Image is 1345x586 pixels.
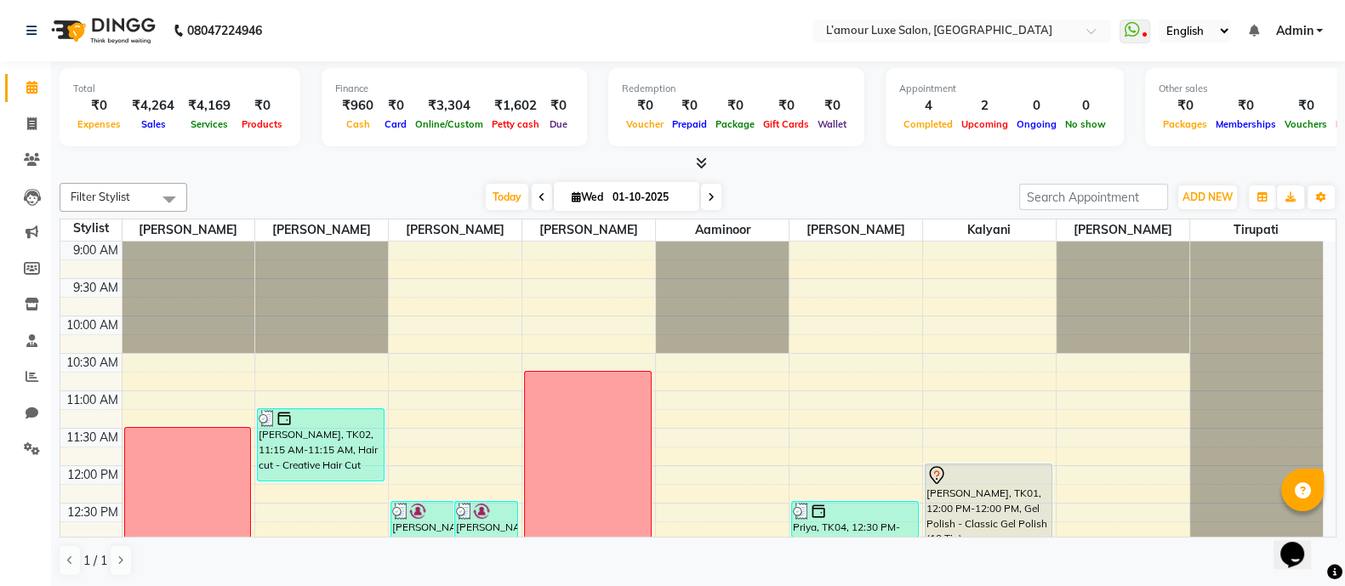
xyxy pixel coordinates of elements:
div: 10:30 AM [63,354,122,372]
div: [PERSON_NAME], TK01, 12:00 PM-12:00 PM, Gel Polish - Classic Gel Polish (10 Tip) [926,464,1051,537]
div: ₹0 [1159,96,1211,116]
span: ADD NEW [1183,191,1233,203]
iframe: chat widget [1274,518,1328,569]
span: [PERSON_NAME] [255,219,388,241]
span: Ongoing [1012,118,1061,130]
span: Packages [1159,118,1211,130]
div: 9:30 AM [70,279,122,297]
span: Cash [342,118,374,130]
div: ₹0 [759,96,813,116]
div: [PERSON_NAME], TK03, 12:30 PM-12:30 PM, Bead Wax - Brazilian [391,502,453,573]
div: Stylist [60,219,122,237]
div: Finance [335,82,573,96]
div: ₹4,264 [125,96,181,116]
div: ₹0 [73,96,125,116]
span: Vouchers [1280,118,1331,130]
div: 9:00 AM [70,242,122,259]
div: ₹960 [335,96,380,116]
span: Services [186,118,232,130]
div: Total [73,82,287,96]
div: Appointment [899,82,1110,96]
div: ₹3,304 [411,96,487,116]
div: ₹0 [380,96,411,116]
div: [PERSON_NAME], TK03, 12:30 PM-12:30 PM, Imported Liposoluble Wax - Any One (Full Arms/Half Legs/B... [455,502,517,573]
span: Expenses [73,118,125,130]
span: Completed [899,118,957,130]
span: Gift Cards [759,118,813,130]
input: 2025-10-01 [607,185,692,210]
span: Aaminoor [656,219,789,241]
input: Search Appointment [1019,184,1168,210]
span: Today [486,184,528,210]
div: ₹4,169 [181,96,237,116]
span: No show [1061,118,1110,130]
span: Petty cash [487,118,544,130]
span: [PERSON_NAME] [522,219,655,241]
span: Kalyani [923,219,1056,241]
span: Admin [1275,22,1313,40]
div: 11:00 AM [63,391,122,409]
span: [PERSON_NAME] [789,219,922,241]
span: [PERSON_NAME] [1057,219,1189,241]
div: Priya, TK04, 12:30 PM-01:00 PM, Hairwash - Classic - Medium [792,502,918,537]
div: Redemption [622,82,851,96]
div: ₹0 [1280,96,1331,116]
div: ₹0 [711,96,759,116]
div: ₹0 [544,96,573,116]
b: 08047224946 [187,7,262,54]
span: Voucher [622,118,668,130]
span: [PERSON_NAME] [389,219,521,241]
img: logo [43,7,160,54]
div: 10:00 AM [63,316,122,334]
div: [PERSON_NAME], TK02, 11:15 AM-11:15 AM, Hair cut - Creative Hair Cut [258,409,384,481]
span: Wed [567,191,607,203]
div: ₹0 [622,96,668,116]
span: [PERSON_NAME] [123,219,255,241]
span: Sales [137,118,170,130]
span: Upcoming [957,118,1012,130]
span: Memberships [1211,118,1280,130]
div: ₹1,602 [487,96,544,116]
div: ₹0 [1211,96,1280,116]
span: Card [380,118,411,130]
span: Due [545,118,572,130]
span: 1 / 1 [83,552,107,570]
div: 12:00 PM [64,466,122,484]
div: 0 [1061,96,1110,116]
div: ₹0 [668,96,711,116]
span: Filter Stylist [71,190,130,203]
div: 11:30 AM [63,429,122,447]
div: ₹0 [237,96,287,116]
span: Package [711,118,759,130]
span: Wallet [813,118,851,130]
span: Tirupati [1190,219,1324,241]
span: Prepaid [668,118,711,130]
div: ₹0 [813,96,851,116]
div: 4 [899,96,957,116]
span: Online/Custom [411,118,487,130]
div: 12:30 PM [64,504,122,521]
span: Products [237,118,287,130]
div: 0 [1012,96,1061,116]
button: ADD NEW [1178,185,1237,209]
div: 2 [957,96,1012,116]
